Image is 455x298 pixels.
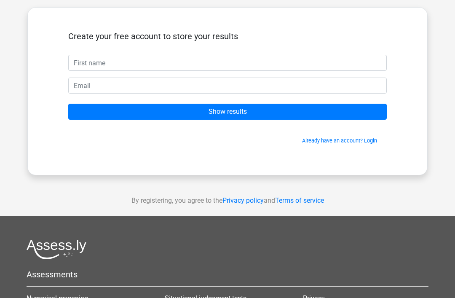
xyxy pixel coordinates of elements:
img: Assessly logo [27,239,86,259]
input: Show results [68,104,387,120]
h5: Create your free account to store your results [68,31,387,41]
a: Privacy policy [222,196,264,204]
a: Already have an account? Login [302,137,377,144]
h5: Assessments [27,269,428,279]
input: Email [68,78,387,94]
a: Terms of service [275,196,324,204]
input: First name [68,55,387,71]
